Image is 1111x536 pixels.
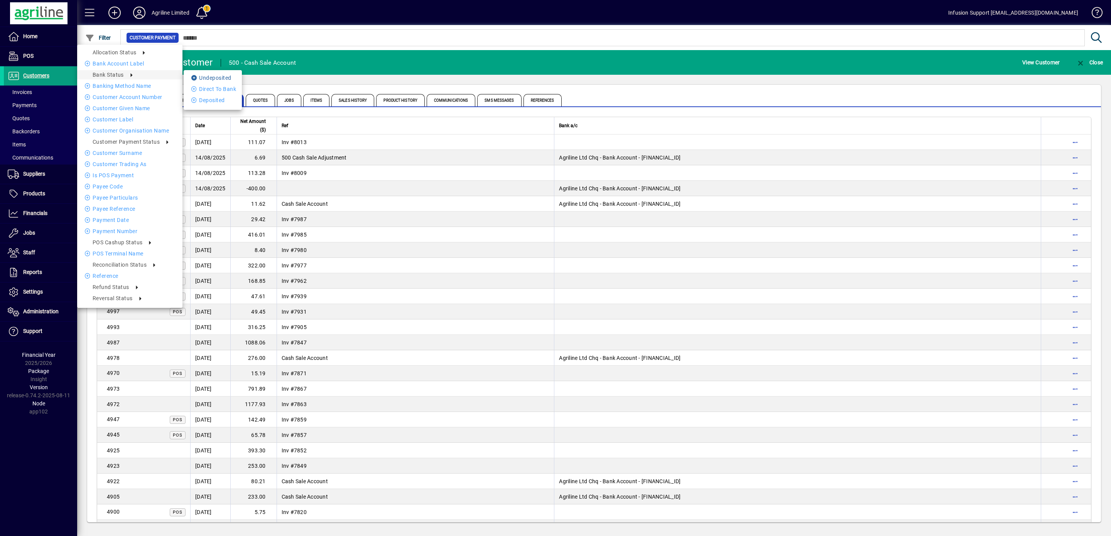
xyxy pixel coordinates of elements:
[184,84,242,94] li: Direct to bank
[77,249,182,258] li: POS terminal name
[93,295,133,301] span: Reversal status
[77,104,182,113] li: Customer Given name
[77,148,182,158] li: Customer Surname
[77,59,182,68] li: Bank Account Label
[77,171,182,180] li: Is POS payment
[93,239,142,245] span: POS Cashup Status
[77,115,182,124] li: Customer label
[93,139,160,145] span: Customer Payment Status
[93,72,124,78] span: Bank status
[77,182,182,191] li: Payee Code
[93,49,136,55] span: Allocation Status
[77,92,182,102] li: Customer Account number
[77,126,182,135] li: Customer Organisation name
[77,227,182,236] li: Payment Number
[184,96,242,105] li: Deposited
[77,271,182,281] li: Reference
[77,81,182,91] li: Banking method name
[77,204,182,213] li: Payee reference
[184,73,242,82] li: Undeposited
[93,262,147,268] span: Reconciliation Status
[77,160,182,169] li: Customer Trading as
[77,215,182,225] li: Payment date
[77,193,182,202] li: Payee particulars
[93,284,129,290] span: Refund status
